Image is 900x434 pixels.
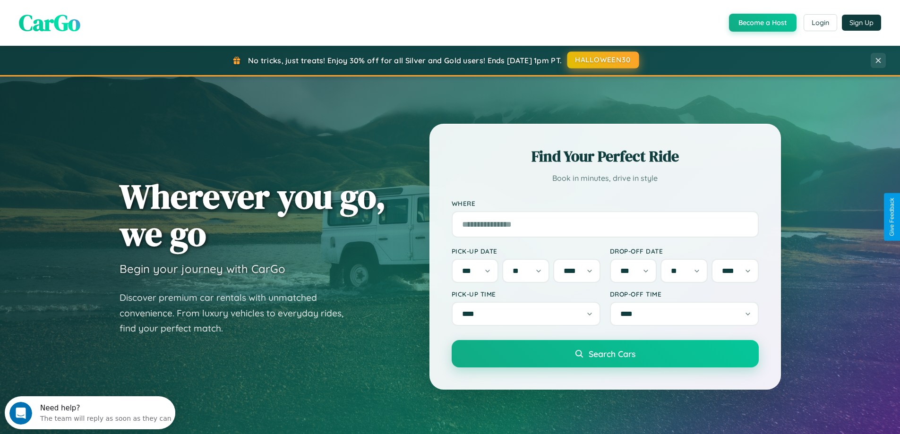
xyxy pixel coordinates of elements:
[452,146,759,167] h2: Find Your Perfect Ride
[5,396,175,429] iframe: Intercom live chat discovery launcher
[452,247,600,255] label: Pick-up Date
[9,402,32,425] iframe: Intercom live chat
[889,198,895,236] div: Give Feedback
[19,7,80,38] span: CarGo
[452,199,759,207] label: Where
[729,14,797,32] button: Become a Host
[567,51,639,68] button: HALLOWEEN30
[452,290,600,298] label: Pick-up Time
[452,171,759,185] p: Book in minutes, drive in style
[120,290,356,336] p: Discover premium car rentals with unmatched convenience. From luxury vehicles to everyday rides, ...
[589,349,635,359] span: Search Cars
[248,56,562,65] span: No tricks, just treats! Enjoy 30% off for all Silver and Gold users! Ends [DATE] 1pm PT.
[610,247,759,255] label: Drop-off Date
[35,8,167,16] div: Need help?
[610,290,759,298] label: Drop-off Time
[804,14,837,31] button: Login
[4,4,176,30] div: Open Intercom Messenger
[120,262,285,276] h3: Begin your journey with CarGo
[452,340,759,367] button: Search Cars
[35,16,167,26] div: The team will reply as soon as they can
[842,15,881,31] button: Sign Up
[120,178,386,252] h1: Wherever you go, we go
